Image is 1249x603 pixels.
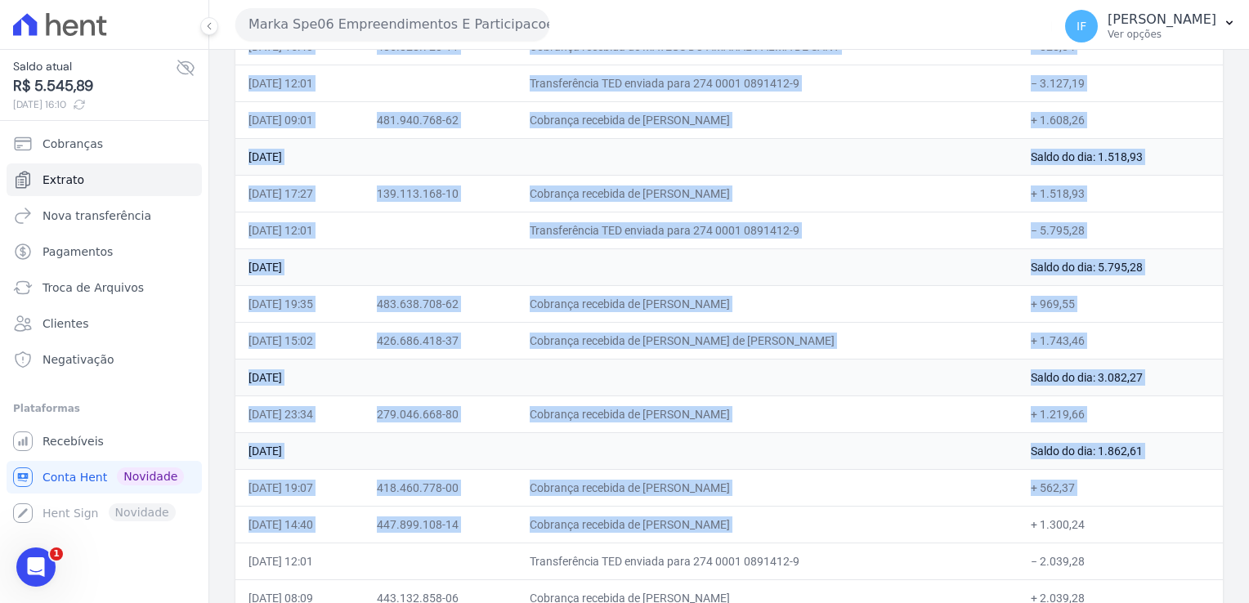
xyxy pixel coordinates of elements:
td: + 1.608,26 [1018,101,1223,138]
td: [DATE] 09:01 [235,101,364,138]
a: Recebíveis [7,425,202,458]
td: [DATE] 17:27 [235,175,364,212]
td: [DATE] 12:01 [235,543,364,579]
button: IF [PERSON_NAME] Ver opções [1052,3,1249,49]
td: − 3.127,19 [1018,65,1223,101]
td: Transferência TED enviada para 274 0001 0891412-9 [517,65,1018,101]
iframe: Intercom live chat [16,547,56,587]
a: Nova transferência [7,199,202,232]
a: Clientes [7,307,202,340]
td: 426.686.418-37 [364,322,517,359]
td: [DATE] 19:35 [235,285,364,322]
div: Plataformas [13,399,195,418]
td: Transferência TED enviada para 274 0001 0891412-9 [517,543,1018,579]
td: + 1.518,93 [1018,175,1223,212]
span: Novidade [117,467,184,485]
td: [DATE] 19:07 [235,469,364,506]
td: Saldo do dia: 5.795,28 [1018,248,1223,285]
span: Negativação [43,351,114,368]
span: Saldo atual [13,58,176,75]
span: Conta Hent [43,469,107,485]
td: + 1.743,46 [1018,322,1223,359]
td: 483.638.708-62 [364,285,517,322]
td: − 2.039,28 [1018,543,1223,579]
td: 279.046.668-80 [364,395,517,432]
td: 481.940.768-62 [364,101,517,138]
a: Cobranças [7,127,202,160]
span: 1 [50,547,63,561]
button: Marka Spe06 Empreendimentos E Participacoes LTDA [235,8,549,41]
a: Negativação [7,343,202,376]
td: [DATE] 14:40 [235,506,364,543]
span: R$ 5.545,89 [13,75,176,97]
span: Extrato [43,172,84,188]
td: 447.899.108-14 [364,506,517,543]
span: IF [1077,20,1086,32]
td: + 969,55 [1018,285,1223,322]
a: Conta Hent Novidade [7,461,202,494]
td: [DATE] [235,138,1018,175]
a: Extrato [7,163,202,196]
td: Cobrança recebida de [PERSON_NAME] [517,506,1018,543]
td: [DATE] 12:01 [235,212,364,248]
span: Pagamentos [43,243,113,260]
td: Cobrança recebida de [PERSON_NAME] [517,101,1018,138]
span: Cobranças [43,136,103,152]
td: [DATE] 12:01 [235,65,364,101]
td: Transferência TED enviada para 274 0001 0891412-9 [517,212,1018,248]
td: Cobrança recebida de [PERSON_NAME] [517,285,1018,322]
td: Saldo do dia: 3.082,27 [1018,359,1223,395]
td: Cobrança recebida de [PERSON_NAME] [517,469,1018,506]
nav: Sidebar [13,127,195,529]
td: Cobrança recebida de [PERSON_NAME] de [PERSON_NAME] [517,322,1018,359]
td: 418.460.778-00 [364,469,517,506]
td: Cobrança recebida de [PERSON_NAME] [517,395,1018,432]
a: Pagamentos [7,235,202,268]
td: Saldo do dia: 1.518,93 [1018,138,1223,175]
td: [DATE] [235,248,1018,285]
span: Clientes [43,315,88,332]
td: − 5.795,28 [1018,212,1223,248]
span: Troca de Arquivos [43,279,144,296]
a: Troca de Arquivos [7,271,202,304]
td: + 1.300,24 [1018,506,1223,543]
td: Cobrança recebida de [PERSON_NAME] [517,175,1018,212]
td: Saldo do dia: 1.862,61 [1018,432,1223,469]
td: 139.113.168-10 [364,175,517,212]
p: Ver opções [1108,28,1216,41]
span: Recebíveis [43,433,104,449]
td: [DATE] [235,359,1018,395]
td: + 1.219,66 [1018,395,1223,432]
p: [PERSON_NAME] [1108,11,1216,28]
span: Nova transferência [43,208,151,224]
span: [DATE] 16:10 [13,97,176,112]
td: + 562,37 [1018,469,1223,506]
td: [DATE] 23:34 [235,395,364,432]
td: [DATE] [235,432,1018,469]
td: [DATE] 15:02 [235,322,364,359]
